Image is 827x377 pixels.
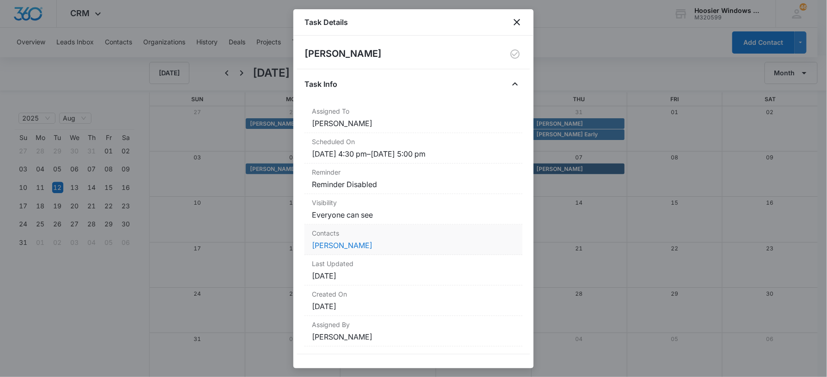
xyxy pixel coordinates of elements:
div: ReminderReminder Disabled [304,164,523,194]
a: [PERSON_NAME] [312,241,372,250]
dt: Assigned By [312,320,515,329]
div: Scheduled On[DATE] 4:30 pm–[DATE] 5:00 pm [304,133,523,164]
div: VisibilityEveryone can see [304,194,523,225]
dt: Last Updated [312,259,515,268]
dd: [DATE] [312,270,515,281]
button: close [511,17,523,28]
dd: [PERSON_NAME] [312,118,515,129]
dd: [DATE] 4:30 pm – [DATE] 5:00 pm [312,148,515,159]
div: Assigned By[PERSON_NAME] [304,316,523,347]
button: Close [508,77,523,91]
dt: Reminder [312,167,515,177]
dt: Contacts [312,228,515,238]
div: Assigned To[PERSON_NAME] [304,103,523,133]
dd: [PERSON_NAME] [312,331,515,342]
div: Last Updated[DATE] [304,255,523,286]
div: Created On[DATE] [304,286,523,316]
h2: [PERSON_NAME] [304,47,382,61]
dd: [DATE] [312,301,515,312]
dt: Scheduled On [312,137,515,146]
h1: Task Details [304,17,348,28]
dd: Everyone can see [312,209,515,220]
div: Contacts[PERSON_NAME] [304,225,523,255]
h4: Task Info [304,79,337,90]
dt: Visibility [312,198,515,207]
dt: Assigned To [312,106,515,116]
dt: Created On [312,289,515,299]
dd: Reminder Disabled [312,179,515,190]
